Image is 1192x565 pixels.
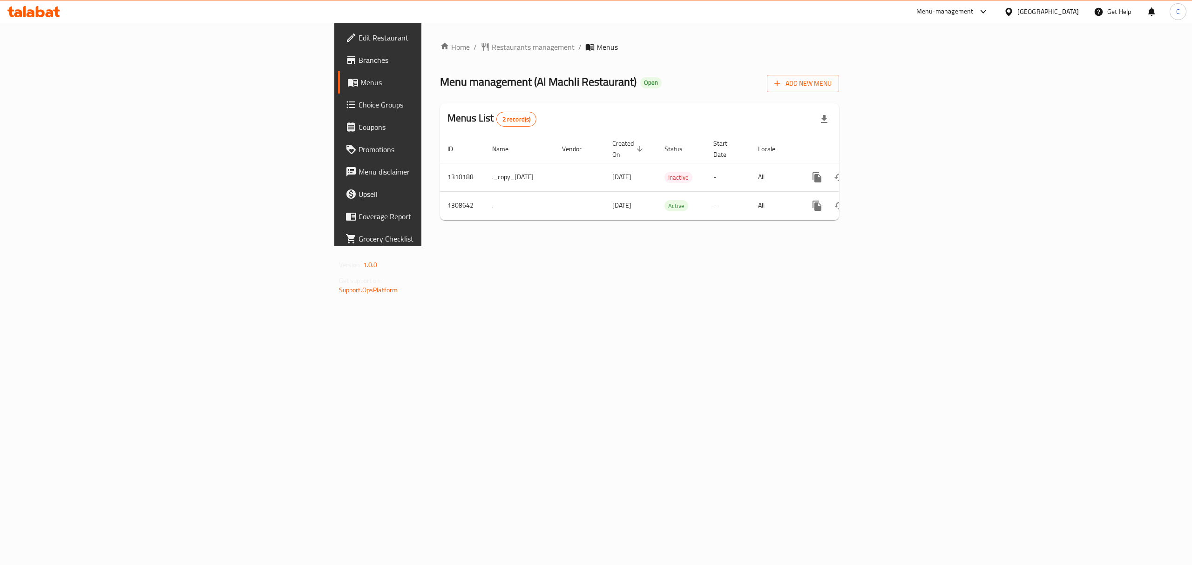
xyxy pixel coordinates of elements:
[363,259,378,271] span: 1.0.0
[612,199,631,211] span: [DATE]
[359,188,526,200] span: Upsell
[338,183,534,205] a: Upsell
[496,112,537,127] div: Total records count
[339,284,398,296] a: Support.OpsPlatform
[447,111,536,127] h2: Menus List
[338,138,534,161] a: Promotions
[338,161,534,183] a: Menu disclaimer
[359,99,526,110] span: Choice Groups
[338,228,534,250] a: Grocery Checklist
[440,41,839,53] nav: breadcrumb
[713,138,739,160] span: Start Date
[799,135,903,163] th: Actions
[359,121,526,133] span: Coupons
[706,191,751,220] td: -
[916,6,974,17] div: Menu-management
[664,172,692,183] span: Inactive
[751,163,799,191] td: All
[640,79,662,87] span: Open
[562,143,594,155] span: Vendor
[338,116,534,138] a: Coupons
[359,211,526,222] span: Coverage Report
[612,138,646,160] span: Created On
[338,27,534,49] a: Edit Restaurant
[767,75,839,92] button: Add New Menu
[828,195,851,217] button: Change Status
[813,108,835,130] div: Export file
[338,49,534,71] a: Branches
[339,275,382,287] span: Get support on:
[447,143,465,155] span: ID
[774,78,832,89] span: Add New Menu
[806,166,828,188] button: more
[359,233,526,244] span: Grocery Checklist
[578,41,582,53] li: /
[338,205,534,228] a: Coverage Report
[612,171,631,183] span: [DATE]
[339,259,362,271] span: Version:
[338,71,534,94] a: Menus
[497,115,536,124] span: 2 record(s)
[828,166,851,188] button: Change Status
[338,94,534,116] a: Choice Groups
[758,143,787,155] span: Locale
[1017,7,1079,17] div: [GEOGRAPHIC_DATA]
[806,195,828,217] button: more
[664,201,688,211] span: Active
[640,77,662,88] div: Open
[492,143,521,155] span: Name
[440,135,903,220] table: enhanced table
[596,41,618,53] span: Menus
[1176,7,1180,17] span: C
[359,144,526,155] span: Promotions
[751,191,799,220] td: All
[359,32,526,43] span: Edit Restaurant
[664,200,688,211] div: Active
[440,71,637,92] span: Menu management ( Al Machli Restaurant )
[359,54,526,66] span: Branches
[706,163,751,191] td: -
[359,166,526,177] span: Menu disclaimer
[360,77,526,88] span: Menus
[664,143,695,155] span: Status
